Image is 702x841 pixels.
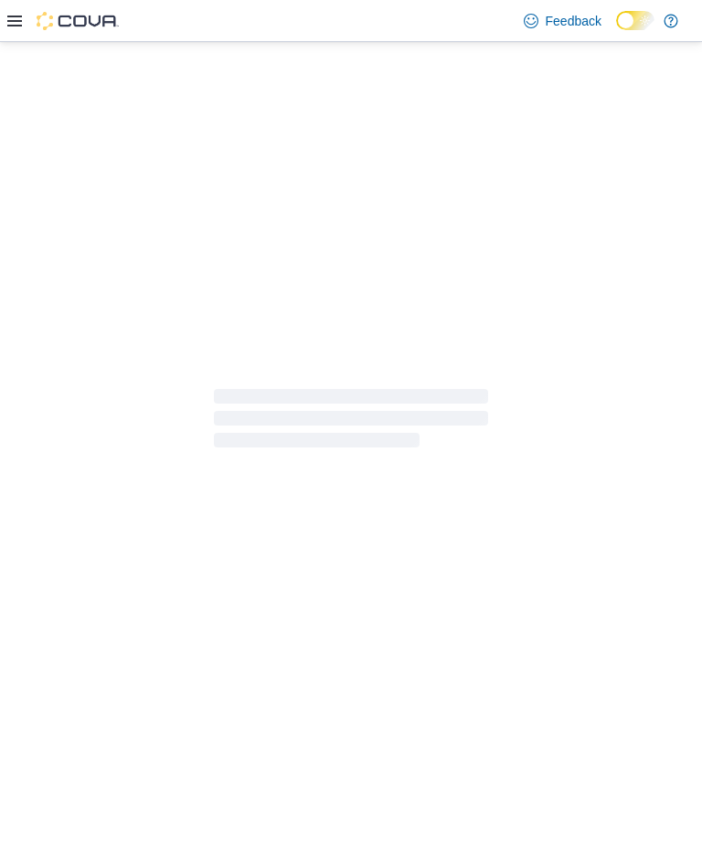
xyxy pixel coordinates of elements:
[516,3,609,39] a: Feedback
[616,11,654,30] input: Dark Mode
[546,12,601,30] span: Feedback
[37,12,119,30] img: Cova
[616,30,617,31] span: Dark Mode
[214,393,488,451] span: Loading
